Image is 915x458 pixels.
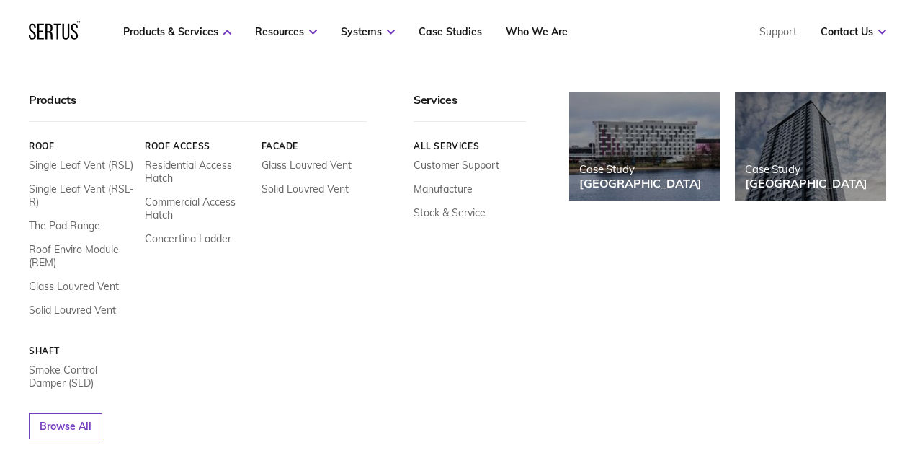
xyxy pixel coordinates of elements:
[29,345,134,356] a: Shaft
[262,159,352,172] a: Glass Louvred Vent
[759,25,797,38] a: Support
[255,25,317,38] a: Resources
[414,92,526,122] div: Services
[341,25,395,38] a: Systems
[29,364,134,389] a: Smoke Control Damper (SLD)
[29,304,116,317] a: Solid Louvred Vent
[145,195,250,221] a: Commercial Access Hatch
[414,159,499,172] a: Customer Support
[29,243,134,269] a: Roof Enviro Module (REM)
[123,25,231,38] a: Products & Services
[29,92,367,122] div: Products
[506,25,568,38] a: Who We Are
[735,92,886,201] a: Case Study[GEOGRAPHIC_DATA]
[29,159,133,172] a: Single Leaf Vent (RSL)
[414,206,486,219] a: Stock & Service
[579,176,702,190] div: [GEOGRAPHIC_DATA]
[29,280,119,293] a: Glass Louvred Vent
[843,389,915,458] iframe: Chat Widget
[262,182,349,195] a: Solid Louvred Vent
[29,413,102,439] a: Browse All
[145,159,250,185] a: Residential Access Hatch
[821,25,886,38] a: Contact Us
[145,232,231,245] a: Concertina Ladder
[419,25,482,38] a: Case Studies
[29,182,134,208] a: Single Leaf Vent (RSL-R)
[145,141,250,151] a: Roof Access
[414,182,473,195] a: Manufacture
[414,141,526,151] a: All services
[745,162,867,176] div: Case Study
[569,92,720,201] a: Case Study[GEOGRAPHIC_DATA]
[843,389,915,458] div: Виджет чата
[745,176,867,190] div: [GEOGRAPHIC_DATA]
[29,141,134,151] a: Roof
[29,219,100,232] a: The Pod Range
[579,162,702,176] div: Case Study
[262,141,367,151] a: Facade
